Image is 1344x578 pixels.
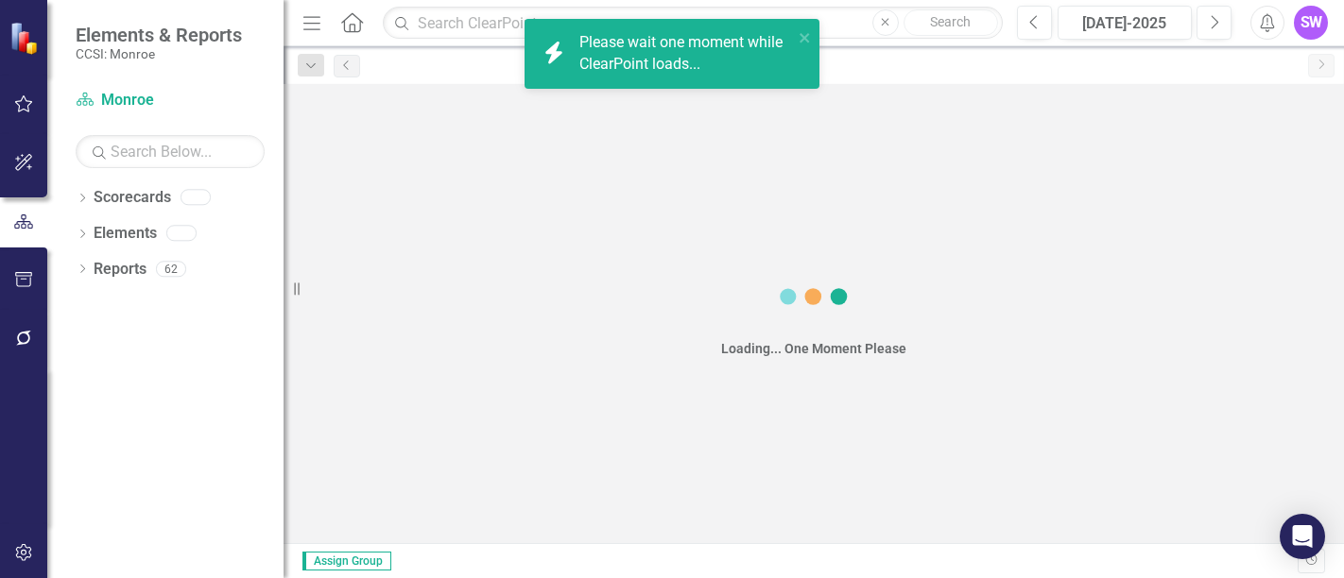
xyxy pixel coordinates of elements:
small: CCSI: Monroe [76,46,242,61]
a: Scorecards [94,187,171,209]
span: Search [930,14,971,29]
img: ClearPoint Strategy [9,21,43,54]
span: Assign Group [302,552,391,570]
div: 62 [156,261,186,277]
button: close [799,26,812,48]
a: Elements [94,223,157,245]
input: Search Below... [76,135,265,168]
a: Reports [94,259,146,280]
button: SW [1294,6,1328,40]
div: [DATE]-2025 [1064,12,1185,35]
div: Open Intercom Messenger [1280,514,1325,559]
input: Search ClearPoint... [383,7,1003,40]
span: Elements & Reports [76,24,242,46]
a: Monroe [76,90,265,111]
button: [DATE]-2025 [1058,6,1192,40]
div: Please wait one moment while ClearPoint loads... [579,32,793,76]
div: Loading... One Moment Please [721,339,906,358]
button: Search [904,9,998,36]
